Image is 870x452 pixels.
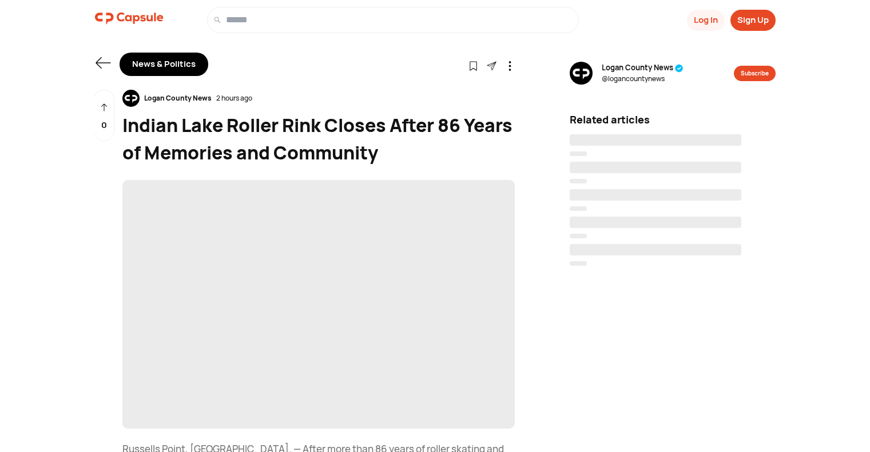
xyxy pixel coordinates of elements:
[101,119,107,132] p: 0
[570,162,741,173] span: ‌
[675,64,684,73] img: tick
[570,151,587,156] span: ‌
[730,10,776,31] button: Sign Up
[120,53,208,76] div: News & Politics
[216,93,252,103] div: 2 hours ago
[570,234,587,238] span: ‌
[734,66,776,81] button: Subscribe
[602,74,684,84] span: @ logancountynews
[570,112,776,127] div: Related articles
[602,62,684,74] span: Logan County News
[570,189,741,201] span: ‌
[95,7,164,30] img: logo
[570,261,587,266] span: ‌
[570,179,587,183] span: ‌
[570,244,741,255] span: ‌
[122,111,515,166] div: Indian Lake Roller Rink Closes After 86 Years of Memories and Community
[570,206,587,211] span: ‌
[570,62,593,85] img: resizeImage
[140,93,216,103] div: Logan County News
[570,217,741,228] span: ‌
[687,10,725,31] button: Log In
[95,7,164,33] a: logo
[122,180,515,429] span: ‌
[570,134,741,146] span: ‌
[122,90,140,107] img: resizeImage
